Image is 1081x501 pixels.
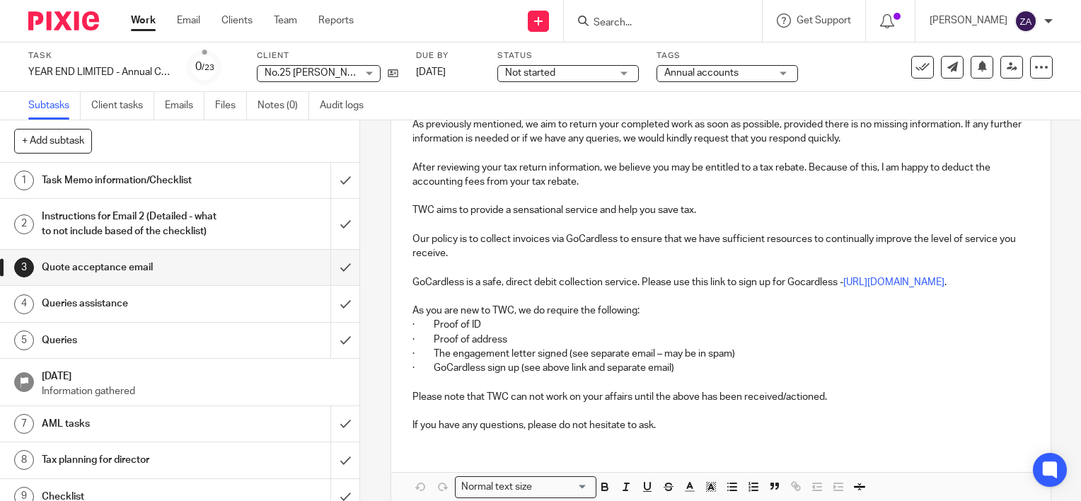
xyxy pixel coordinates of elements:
[930,13,1007,28] p: [PERSON_NAME]
[265,68,388,78] span: No.25 [PERSON_NAME] Ltd
[416,67,446,77] span: [DATE]
[416,50,480,62] label: Due by
[537,480,588,495] input: Search for option
[1014,10,1037,33] img: svg%3E
[14,214,34,234] div: 2
[257,50,398,62] label: Client
[14,330,34,350] div: 5
[412,203,1029,217] p: TWC aims to provide a sensational service and help you save tax.
[42,257,225,278] h1: Quote acceptance email
[14,129,92,153] button: + Add subtask
[42,330,225,351] h1: Queries
[412,333,1029,347] p: · Proof of address
[258,92,309,120] a: Notes (0)
[412,418,1029,432] p: If you have any questions, please do not hesitate to ask.
[28,65,170,79] div: YEAR END LIMITED - Annual COMPANY accounts and CT600 return
[42,366,346,384] h1: [DATE]
[412,347,1029,361] p: · The engagement letter signed (see separate email – may be in spam)
[28,50,170,62] label: Task
[28,92,81,120] a: Subtasks
[165,92,204,120] a: Emails
[412,304,1029,318] p: As you are new to TWC, we do require the following:
[221,13,253,28] a: Clients
[412,117,1029,146] p: As previously mentioned, we aim to return your completed work as soon as possible, provided there...
[592,17,719,30] input: Search
[505,68,555,78] span: Not started
[215,92,247,120] a: Files
[455,476,596,498] div: Search for option
[14,414,34,434] div: 7
[412,275,1029,289] p: GoCardless is a safe, direct debit collection service. Please use this link to sign up for Gocard...
[320,92,374,120] a: Audit logs
[177,13,200,28] a: Email
[42,170,225,191] h1: Task Memo information/Checklist
[843,277,944,287] a: [URL][DOMAIN_NAME]
[195,59,214,75] div: 0
[412,361,1029,375] p: · GoCardless sign up (see above link and separate email)
[657,50,798,62] label: Tags
[664,68,739,78] span: Annual accounts
[131,13,156,28] a: Work
[412,232,1029,261] p: Our policy is to collect invoices via GoCardless to ensure that we have sufficient resources to c...
[91,92,154,120] a: Client tasks
[14,294,34,314] div: 4
[497,50,639,62] label: Status
[14,450,34,470] div: 8
[318,13,354,28] a: Reports
[797,16,851,25] span: Get Support
[202,64,214,71] small: /23
[42,206,225,242] h1: Instructions for Email 2 (Detailed - what to not include based of the checklist)
[42,293,225,314] h1: Queries assistance
[42,384,346,398] p: Information gathered
[14,258,34,277] div: 3
[28,11,99,30] img: Pixie
[412,161,1029,190] p: After reviewing your tax return information, we believe you may be entitled to a tax rebate. Beca...
[274,13,297,28] a: Team
[42,449,225,471] h1: Tax planning for director
[458,480,536,495] span: Normal text size
[412,318,1029,332] p: · Proof of ID
[42,413,225,434] h1: AML tasks
[412,390,1029,404] p: Please note that TWC can not work on your affairs until the above has been received/actioned.
[14,171,34,190] div: 1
